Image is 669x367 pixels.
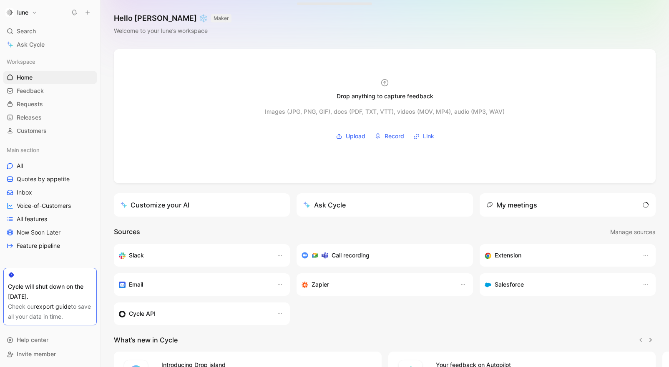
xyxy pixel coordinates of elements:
a: All features [3,213,97,225]
a: Ask Cycle [3,38,97,51]
div: Search [3,25,97,37]
span: Home [17,73,33,82]
a: Quotes by appetite [3,173,97,185]
span: Main section [7,146,40,154]
img: lune [5,8,14,17]
span: Requests [17,100,43,108]
a: Feedback [3,85,97,97]
a: Customers [3,125,97,137]
span: Feature pipeline [17,242,60,250]
span: Feedback [17,87,44,95]
a: Feature pipeline [3,240,97,252]
a: Home [3,71,97,84]
span: Inbox [17,188,32,197]
span: Search [17,26,36,36]
a: export guide [36,303,71,310]
a: Releases [3,111,97,124]
h1: lune [17,9,28,16]
div: Check our to save all your data in time. [8,302,92,322]
a: Inbox [3,186,97,199]
div: Invite member [3,348,97,360]
div: Cycle will shut down on the [DATE]. [8,282,92,302]
span: Releases [17,113,42,122]
div: Help center [3,334,97,346]
div: Main sectionAllQuotes by appetiteInboxVoice-of-CustomersAll featuresNow Soon LaterFeature pipeline [3,144,97,252]
a: Now Soon Later [3,226,97,239]
span: Ask Cycle [17,40,45,50]
button: lunelune [3,7,39,18]
span: All [17,162,23,170]
span: Now Soon Later [17,228,60,237]
a: Voice-of-Customers [3,200,97,212]
div: Workspace [3,55,97,68]
span: Quotes by appetite [17,175,70,183]
span: Invite member [17,350,56,357]
div: Main section [3,144,97,156]
span: Customers [17,127,47,135]
span: All features [17,215,47,223]
span: Workspace [7,57,35,66]
a: All [3,160,97,172]
a: Requests [3,98,97,110]
span: Voice-of-Customers [17,202,71,210]
span: Help center [17,336,48,343]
